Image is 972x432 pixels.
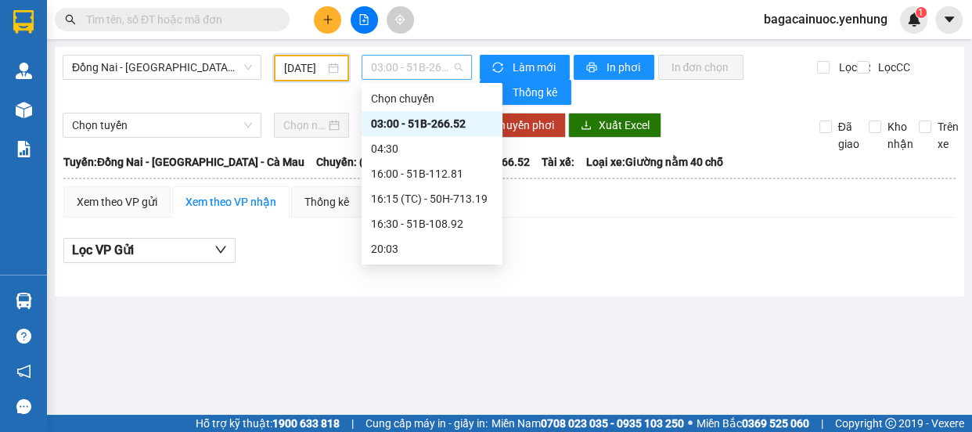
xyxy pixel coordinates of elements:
img: icon-new-feature [907,13,921,27]
button: printerIn phơi [574,55,654,80]
div: Xem theo VP nhận [185,193,276,211]
span: notification [16,364,31,379]
span: Chuyến: (03:00 [DATE]) [316,153,430,171]
span: printer [586,62,599,74]
span: plus [322,14,333,25]
div: Chọn chuyến [371,90,493,107]
span: Lọc VP Gửi [72,240,134,260]
span: Loại xe: Giường nằm 40 chỗ [586,153,723,171]
span: Hỗ trợ kỹ thuật: [196,415,340,432]
span: Làm mới [512,59,557,76]
span: copyright [885,418,896,429]
b: Tuyến: Đồng Nai - [GEOGRAPHIC_DATA] - Cà Mau [63,156,304,168]
div: 20:03 [371,240,493,257]
button: file-add [351,6,378,34]
button: aim [387,6,414,34]
img: solution-icon [16,141,32,157]
img: warehouse-icon [16,293,32,309]
span: Miền Bắc [697,415,809,432]
button: bar-chartThống kê [480,80,571,105]
span: bagacainuoc.yenhung [751,9,900,29]
button: plus [314,6,341,34]
div: 03:00 - 51B-266.52 [371,115,493,132]
span: message [16,399,31,414]
div: Xem theo VP gửi [77,193,157,211]
span: 03:00 - 51B-266.52 [371,56,463,79]
div: Chọn chuyến [362,86,502,111]
img: warehouse-icon [16,102,32,118]
input: 11/10/2025 [284,59,325,77]
span: Cung cấp máy in - giấy in: [365,415,488,432]
span: Lọc CC [872,59,913,76]
div: 16:30 - 51B-108.92 [371,215,493,232]
span: Chọn tuyến [72,113,252,137]
strong: 1900 633 818 [272,417,340,430]
span: file-add [358,14,369,25]
span: Trên xe [931,118,965,153]
button: In đơn chọn [658,55,743,80]
span: down [214,243,227,256]
span: Kho nhận [881,118,920,153]
span: ⚪️ [688,420,693,427]
span: Đã giao [832,118,866,153]
span: | [351,415,354,432]
sup: 1 [916,7,927,18]
div: Thống kê [304,193,349,211]
span: 1 [918,7,923,18]
strong: 0369 525 060 [742,417,809,430]
span: Thống kê [512,84,559,101]
input: Chọn ngày [283,117,326,134]
span: sync [492,62,506,74]
strong: 0708 023 035 - 0935 103 250 [541,417,684,430]
div: 16:15 (TC) - 50H-713.19 [371,190,493,207]
span: Tài xế: [542,153,574,171]
span: caret-down [942,13,956,27]
input: Tìm tên, số ĐT hoặc mã đơn [86,11,271,28]
button: caret-down [935,6,963,34]
button: syncLàm mới [480,55,570,80]
img: warehouse-icon [16,63,32,79]
span: In phơi [606,59,642,76]
div: 16:00 - 51B-112.81 [371,165,493,182]
span: Đồng Nai - Sài Gòn - Cà Mau [72,56,252,79]
button: Lọc VP Gửi [63,238,236,263]
span: Miền Nam [491,415,684,432]
span: search [65,14,76,25]
span: aim [394,14,405,25]
span: question-circle [16,329,31,344]
div: 04:30 [371,140,493,157]
span: Lọc CR [832,59,873,76]
span: | [821,415,823,432]
button: Chuyển phơi [480,113,566,138]
button: downloadXuất Excel [568,113,661,138]
img: logo-vxr [13,10,34,34]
